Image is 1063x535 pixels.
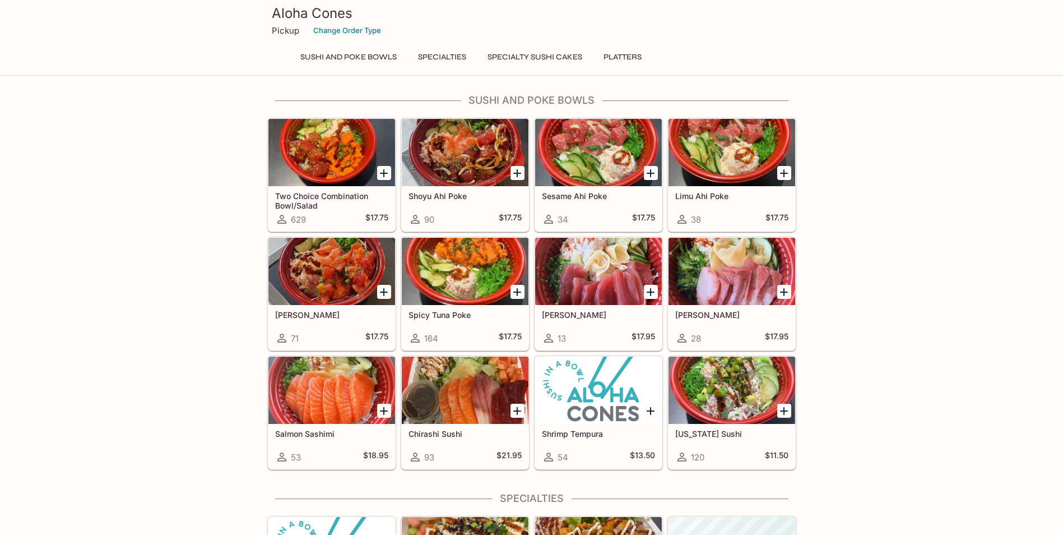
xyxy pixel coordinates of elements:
[644,166,658,180] button: Add Sesame Ahi Poke
[669,238,795,305] div: Hamachi Sashimi
[402,119,528,186] div: Shoyu Ahi Poke
[268,356,396,469] a: Salmon Sashimi53$18.95
[675,310,788,320] h5: [PERSON_NAME]
[777,285,791,299] button: Add Hamachi Sashimi
[675,429,788,439] h5: [US_STATE] Sushi
[777,404,791,418] button: Add California Sushi
[424,333,438,344] span: 164
[542,429,655,439] h5: Shrimp Tempura
[510,285,524,299] button: Add Spicy Tuna Poke
[765,450,788,464] h5: $11.50
[499,213,522,226] h5: $17.75
[644,285,658,299] button: Add Maguro Sashimi
[275,191,388,210] h5: Two Choice Combination Bowl/Salad
[401,356,529,469] a: Chirashi Sushi93$21.95
[558,333,566,344] span: 13
[481,49,588,65] button: Specialty Sushi Cakes
[409,191,522,201] h5: Shoyu Ahi Poke
[268,118,396,232] a: Two Choice Combination Bowl/Salad629$17.75
[291,452,301,463] span: 53
[542,191,655,201] h5: Sesame Ahi Poke
[691,452,704,463] span: 120
[377,404,391,418] button: Add Salmon Sashimi
[401,237,529,350] a: Spicy Tuna Poke164$17.75
[268,238,395,305] div: Wasabi Masago Ahi Poke
[542,310,655,320] h5: [PERSON_NAME]
[668,118,796,232] a: Limu Ahi Poke38$17.75
[535,119,662,186] div: Sesame Ahi Poke
[272,4,792,22] h3: Aloha Cones
[597,49,648,65] button: Platters
[691,214,701,225] span: 38
[765,213,788,226] h5: $17.75
[409,310,522,320] h5: Spicy Tuna Poke
[268,119,395,186] div: Two Choice Combination Bowl/Salad
[267,94,796,107] h4: Sushi and Poke Bowls
[291,214,306,225] span: 629
[275,429,388,439] h5: Salmon Sashimi
[294,49,403,65] button: Sushi and Poke Bowls
[409,429,522,439] h5: Chirashi Sushi
[365,331,388,345] h5: $17.75
[308,22,386,39] button: Change Order Type
[377,166,391,180] button: Add Two Choice Combination Bowl/Salad
[535,237,662,350] a: [PERSON_NAME]13$17.95
[668,237,796,350] a: [PERSON_NAME]28$17.95
[535,238,662,305] div: Maguro Sashimi
[669,119,795,186] div: Limu Ahi Poke
[363,450,388,464] h5: $18.95
[402,357,528,424] div: Chirashi Sushi
[499,331,522,345] h5: $17.75
[535,357,662,424] div: Shrimp Tempura
[644,404,658,418] button: Add Shrimp Tempura
[765,331,788,345] h5: $17.95
[272,25,299,36] p: Pickup
[267,492,796,505] h4: Specialties
[630,450,655,464] h5: $13.50
[669,357,795,424] div: California Sushi
[535,356,662,469] a: Shrimp Tempura54$13.50
[558,214,568,225] span: 34
[268,237,396,350] a: [PERSON_NAME]71$17.75
[510,166,524,180] button: Add Shoyu Ahi Poke
[558,452,568,463] span: 54
[632,331,655,345] h5: $17.95
[510,404,524,418] button: Add Chirashi Sushi
[424,452,434,463] span: 93
[675,191,788,201] h5: Limu Ahi Poke
[291,333,299,344] span: 71
[777,166,791,180] button: Add Limu Ahi Poke
[496,450,522,464] h5: $21.95
[275,310,388,320] h5: [PERSON_NAME]
[535,118,662,232] a: Sesame Ahi Poke34$17.75
[412,49,472,65] button: Specialties
[668,356,796,469] a: [US_STATE] Sushi120$11.50
[402,238,528,305] div: Spicy Tuna Poke
[268,357,395,424] div: Salmon Sashimi
[424,214,434,225] span: 90
[632,213,655,226] h5: $17.75
[377,285,391,299] button: Add Wasabi Masago Ahi Poke
[401,118,529,232] a: Shoyu Ahi Poke90$17.75
[691,333,701,344] span: 28
[365,213,388,226] h5: $17.75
